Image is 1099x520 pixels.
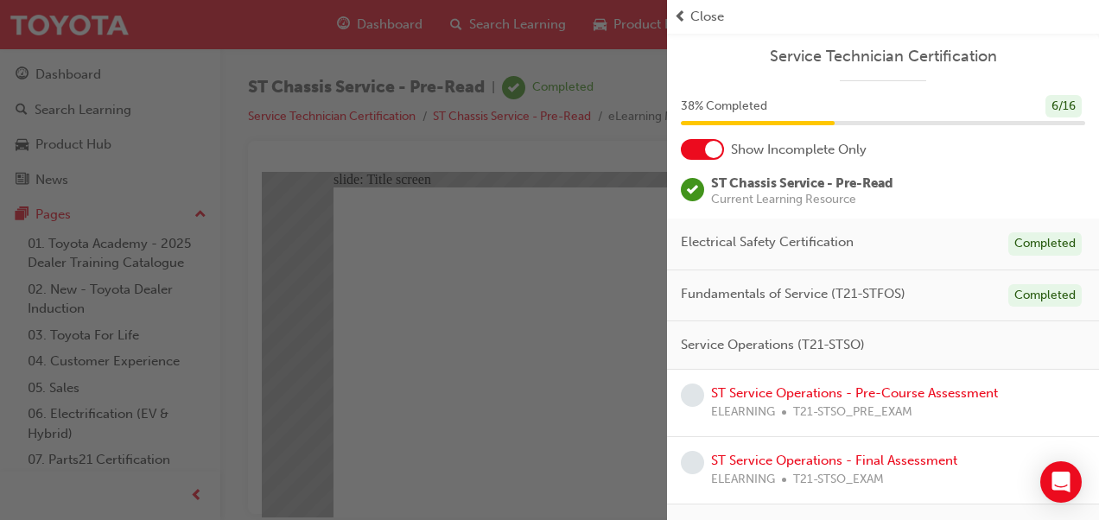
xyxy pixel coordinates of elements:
[681,178,704,201] span: learningRecordVerb_COMPLETE-icon
[681,451,704,474] span: learningRecordVerb_NONE-icon
[690,7,724,27] span: Close
[711,403,775,422] span: ELEARNING
[681,384,704,407] span: learningRecordVerb_NONE-icon
[711,193,893,206] span: Current Learning Resource
[681,335,865,355] span: Service Operations (T21-STSO)
[1040,461,1082,503] div: Open Intercom Messenger
[793,403,912,422] span: T21-STSO_PRE_EXAM
[711,470,775,490] span: ELEARNING
[681,97,767,117] span: 38 % Completed
[674,7,1092,27] button: prev-iconClose
[681,232,854,252] span: Electrical Safety Certification
[731,140,867,160] span: Show Incomplete Only
[711,453,957,468] a: ST Service Operations - Final Assessment
[1045,95,1082,118] div: 6 / 16
[681,47,1085,67] a: Service Technician Certification
[1008,284,1082,308] div: Completed
[711,385,998,401] a: ST Service Operations - Pre-Course Assessment
[793,470,884,490] span: T21-STSO_EXAM
[681,284,905,304] span: Fundamentals of Service (T21-STFOS)
[711,175,893,191] span: ST Chassis Service - Pre-Read
[674,7,687,27] span: prev-icon
[1008,232,1082,256] div: Completed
